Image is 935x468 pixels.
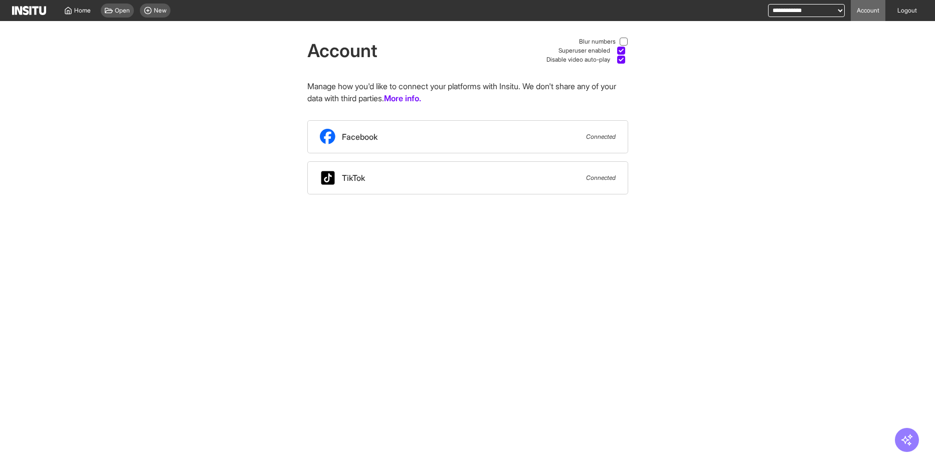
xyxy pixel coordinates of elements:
[74,7,91,15] span: Home
[307,41,378,61] h1: Account
[384,92,421,104] a: More info.
[586,174,616,182] span: Connected
[586,133,616,141] span: Connected
[307,80,628,104] p: Manage how you'd like to connect your platforms with Insitu. We don't share any of your data with...
[12,6,46,15] img: Logo
[558,47,610,55] span: Superuser enabled
[342,172,365,184] span: TikTok
[579,38,616,46] span: Blur numbers
[154,7,166,15] span: New
[115,7,130,15] span: Open
[546,56,610,64] span: Disable video auto-play
[342,131,378,143] span: Facebook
